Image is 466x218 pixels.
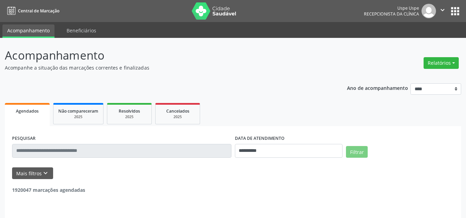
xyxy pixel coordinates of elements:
[422,4,436,18] img: img
[12,187,85,193] strong: 1920047 marcações agendadas
[5,47,324,64] p: Acompanhamento
[346,146,368,158] button: Filtrar
[12,167,53,179] button: Mais filtroskeyboard_arrow_down
[18,8,59,14] span: Central de Marcação
[439,6,446,14] i: 
[42,169,49,177] i: keyboard_arrow_down
[364,5,419,11] div: Uspe Uspe
[2,24,54,38] a: Acompanhamento
[112,114,147,120] div: 2025
[347,83,408,92] p: Ano de acompanhamento
[364,11,419,17] span: Recepcionista da clínica
[5,5,59,17] a: Central de Marcação
[58,108,98,114] span: Não compareceram
[119,108,140,114] span: Resolvidos
[58,114,98,120] div: 2025
[62,24,101,37] a: Beneficiários
[436,4,449,18] button: 
[449,5,461,17] button: apps
[12,133,36,144] label: PESQUISAR
[160,114,195,120] div: 2025
[16,108,39,114] span: Agendados
[166,108,189,114] span: Cancelados
[5,64,324,71] p: Acompanhe a situação das marcações correntes e finalizadas
[235,133,285,144] label: DATA DE ATENDIMENTO
[424,57,459,69] button: Relatórios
